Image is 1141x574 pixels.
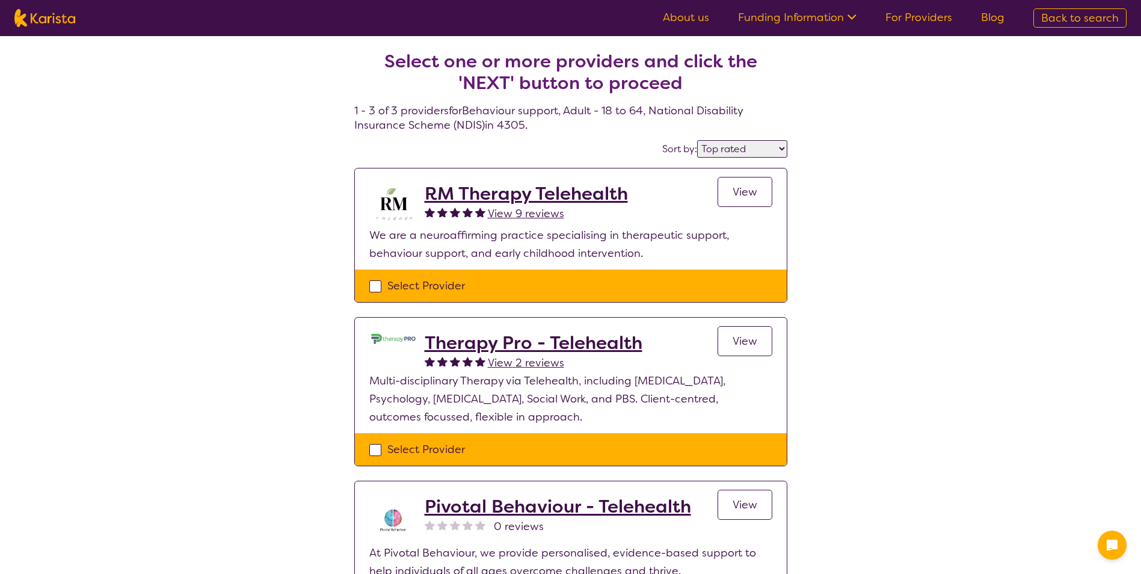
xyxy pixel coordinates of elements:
a: Funding Information [738,10,857,25]
a: View 2 reviews [488,354,564,372]
h4: 1 - 3 of 3 providers for Behaviour support , Adult - 18 to 64 , National Disability Insurance Sch... [354,22,787,132]
img: fullstar [475,207,485,217]
span: 0 reviews [494,517,544,535]
span: View [733,185,757,199]
span: View 9 reviews [488,206,564,221]
img: fullstar [437,356,447,366]
span: View [733,498,757,512]
img: b3hjthhf71fnbidirs13.png [369,183,417,226]
a: Back to search [1033,8,1127,28]
img: nonereviewstar [437,520,447,530]
img: lehxprcbtunjcwin5sb4.jpg [369,332,417,345]
a: View [718,326,772,356]
a: About us [663,10,709,25]
img: fullstar [475,356,485,366]
a: Therapy Pro - Telehealth [425,332,642,354]
a: View 9 reviews [488,205,564,223]
span: View [733,334,757,348]
a: View [718,177,772,207]
p: We are a neuroaffirming practice specialising in therapeutic support, behaviour support, and earl... [369,226,772,262]
img: fullstar [450,207,460,217]
a: For Providers [885,10,952,25]
label: Sort by: [662,143,697,155]
a: View [718,490,772,520]
a: RM Therapy Telehealth [425,183,628,205]
img: fullstar [437,207,447,217]
span: View 2 reviews [488,356,564,370]
img: fullstar [463,356,473,366]
img: nonereviewstar [450,520,460,530]
span: Back to search [1041,11,1119,25]
img: nonereviewstar [475,520,485,530]
img: s8av3rcikle0tbnjpqc8.png [369,496,417,544]
img: fullstar [425,207,435,217]
p: Multi-disciplinary Therapy via Telehealth, including [MEDICAL_DATA], Psychology, [MEDICAL_DATA], ... [369,372,772,426]
a: Pivotal Behaviour - Telehealth [425,496,691,517]
img: nonereviewstar [425,520,435,530]
img: nonereviewstar [463,520,473,530]
h2: Select one or more providers and click the 'NEXT' button to proceed [369,51,773,94]
img: fullstar [463,207,473,217]
img: fullstar [450,356,460,366]
img: fullstar [425,356,435,366]
a: Blog [981,10,1004,25]
img: Karista logo [14,9,75,27]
